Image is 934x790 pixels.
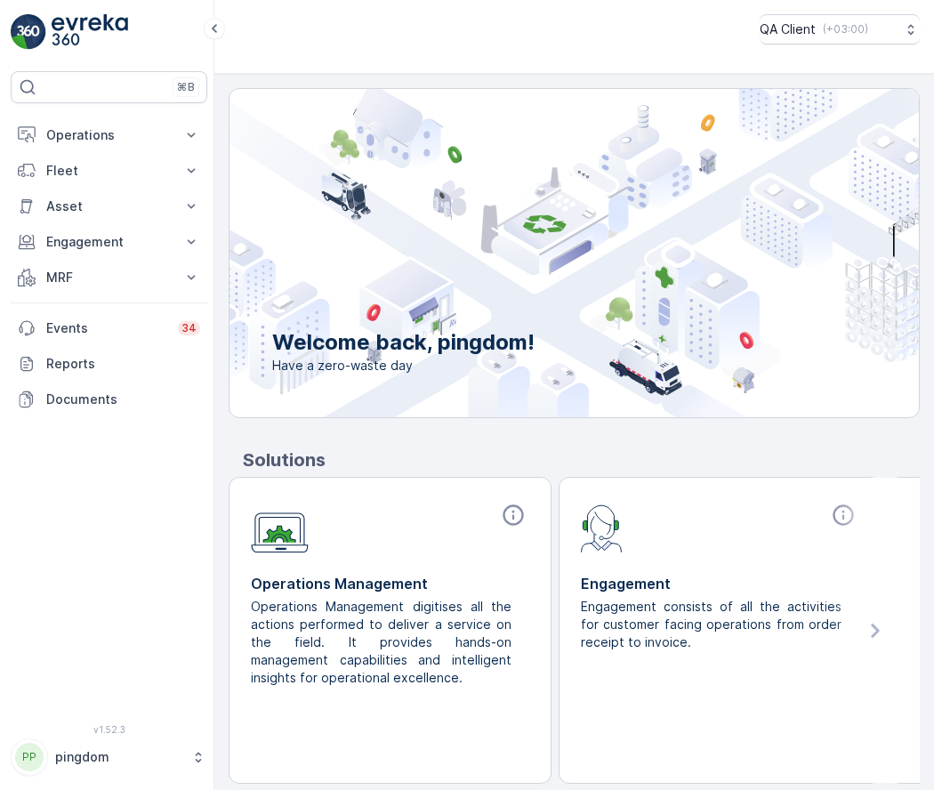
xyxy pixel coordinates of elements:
p: Operations Management [251,573,529,594]
img: logo_light-DOdMpM7g.png [52,14,128,50]
span: v 1.52.3 [11,724,207,735]
p: Operations Management digitises all the actions performed to deliver a service on the field. It p... [251,598,515,687]
button: Asset [11,189,207,224]
p: Asset [46,197,172,215]
p: Engagement [581,573,859,594]
button: Fleet [11,153,207,189]
p: QA Client [760,20,816,38]
p: Events [46,319,167,337]
button: PPpingdom [11,738,207,776]
p: ( +03:00 ) [823,22,868,36]
p: Fleet [46,162,172,180]
div: PP [15,743,44,771]
span: Have a zero-waste day [272,357,535,375]
p: ⌘B [177,80,195,94]
p: Reports [46,355,200,373]
img: module-icon [251,503,309,553]
a: Documents [11,382,207,417]
p: Welcome back, pingdom! [272,328,535,357]
a: Reports [11,346,207,382]
p: 34 [181,321,197,335]
p: MRF [46,269,172,286]
p: Solutions [243,447,920,473]
button: Engagement [11,224,207,260]
button: QA Client(+03:00) [760,14,920,44]
p: Documents [46,391,200,408]
p: Engagement [46,233,172,251]
img: logo [11,14,46,50]
a: Events34 [11,310,207,346]
button: MRF [11,260,207,295]
button: Operations [11,117,207,153]
p: Engagement consists of all the activities for customer facing operations from order receipt to in... [581,598,845,651]
img: module-icon [581,503,623,552]
p: pingdom [55,748,182,766]
img: city illustration [149,89,919,417]
p: Operations [46,126,172,144]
